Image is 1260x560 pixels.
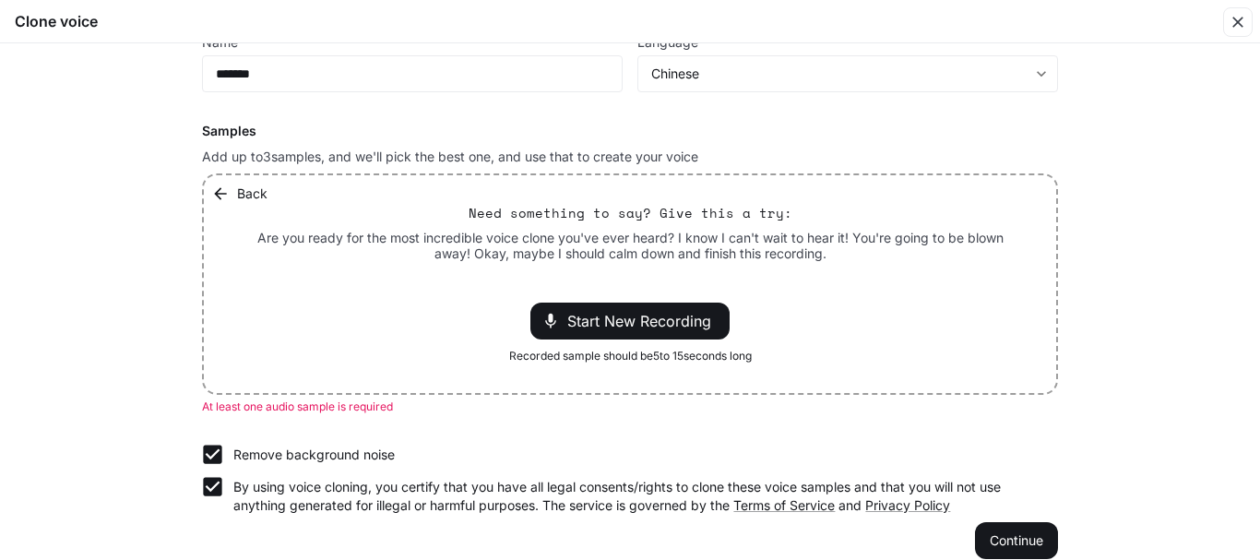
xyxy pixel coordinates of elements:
div: Start New Recording [530,303,730,340]
h5: Clone voice [15,11,98,31]
p: At least one audio sample is required [202,398,1058,416]
div: Chinese [651,65,1028,83]
div: Chinese [638,65,1057,83]
p: Remove background noise [233,446,395,464]
a: Privacy Policy [865,497,950,513]
p: Need something to say? Give this a try: [469,204,792,222]
h6: Samples [202,122,1058,140]
p: Language [637,36,698,49]
button: Continue [975,522,1058,559]
p: Add up to 3 samples, and we'll pick the best one, and use that to create your voice [202,148,1058,166]
p: By using voice cloning, you certify that you have all legal consents/rights to clone these voice ... [233,478,1043,515]
button: Back [208,175,275,212]
a: Terms of Service [733,497,835,513]
span: Start New Recording [567,310,722,332]
p: Are you ready for the most incredible voice clone you've ever heard? I know I can't wait to hear ... [248,230,1012,262]
span: Recorded sample should be 5 to 15 seconds long [509,347,752,365]
p: Name [202,36,238,49]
